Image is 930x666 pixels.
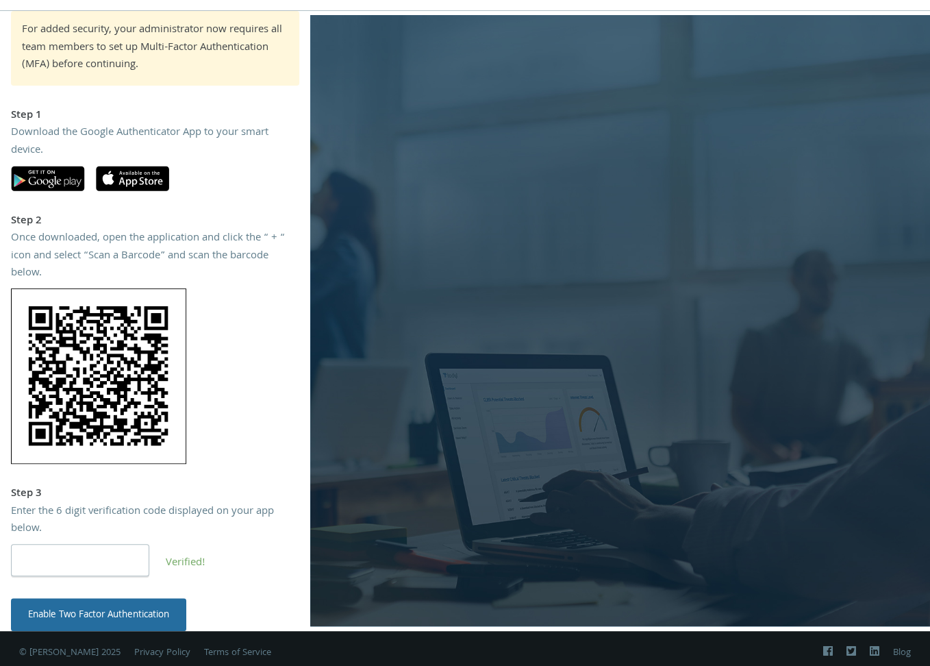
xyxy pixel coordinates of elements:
div: Once downloaded, open the application and click the “ + “ icon and select “Scan a Barcode” and sc... [11,230,299,283]
span: © [PERSON_NAME] 2025 [19,645,121,661]
strong: Step 1 [11,107,42,125]
strong: Step 3 [11,485,42,503]
strong: Step 2 [11,212,42,230]
span: Verified! [166,554,205,572]
a: Privacy Policy [134,645,190,661]
div: For added security, your administrator now requires all team members to set up Multi-Factor Authe... [22,22,288,75]
button: Enable Two Factor Authentication [11,598,186,631]
div: Enter the 6 digit verification code displayed on your app below. [11,504,299,539]
img: 17vaPyff+uGAAAAAElFTkSuQmCC [11,288,186,464]
div: Download the Google Authenticator App to your smart device. [11,125,299,160]
img: google-play.svg [11,166,85,191]
a: Blog [893,645,911,661]
a: Terms of Service [204,645,271,661]
img: apple-app-store.svg [96,166,169,191]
